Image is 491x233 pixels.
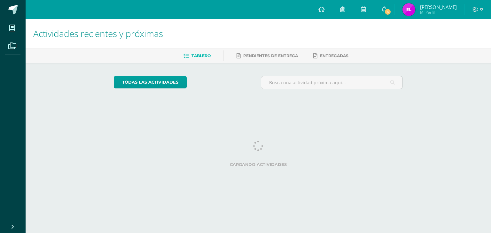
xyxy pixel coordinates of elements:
[183,51,211,61] a: Tablero
[320,53,348,58] span: Entregadas
[384,8,391,15] span: 3
[191,53,211,58] span: Tablero
[420,10,457,15] span: Mi Perfil
[243,53,298,58] span: Pendientes de entrega
[114,76,187,88] a: todas las Actividades
[33,27,163,40] span: Actividades recientes y próximas
[420,4,457,10] span: [PERSON_NAME]
[261,76,403,89] input: Busca una actividad próxima aquí...
[237,51,298,61] a: Pendientes de entrega
[114,162,403,167] label: Cargando actividades
[313,51,348,61] a: Entregadas
[402,3,415,16] img: cead2076de837d5d7ff475a9ed3b525e.png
